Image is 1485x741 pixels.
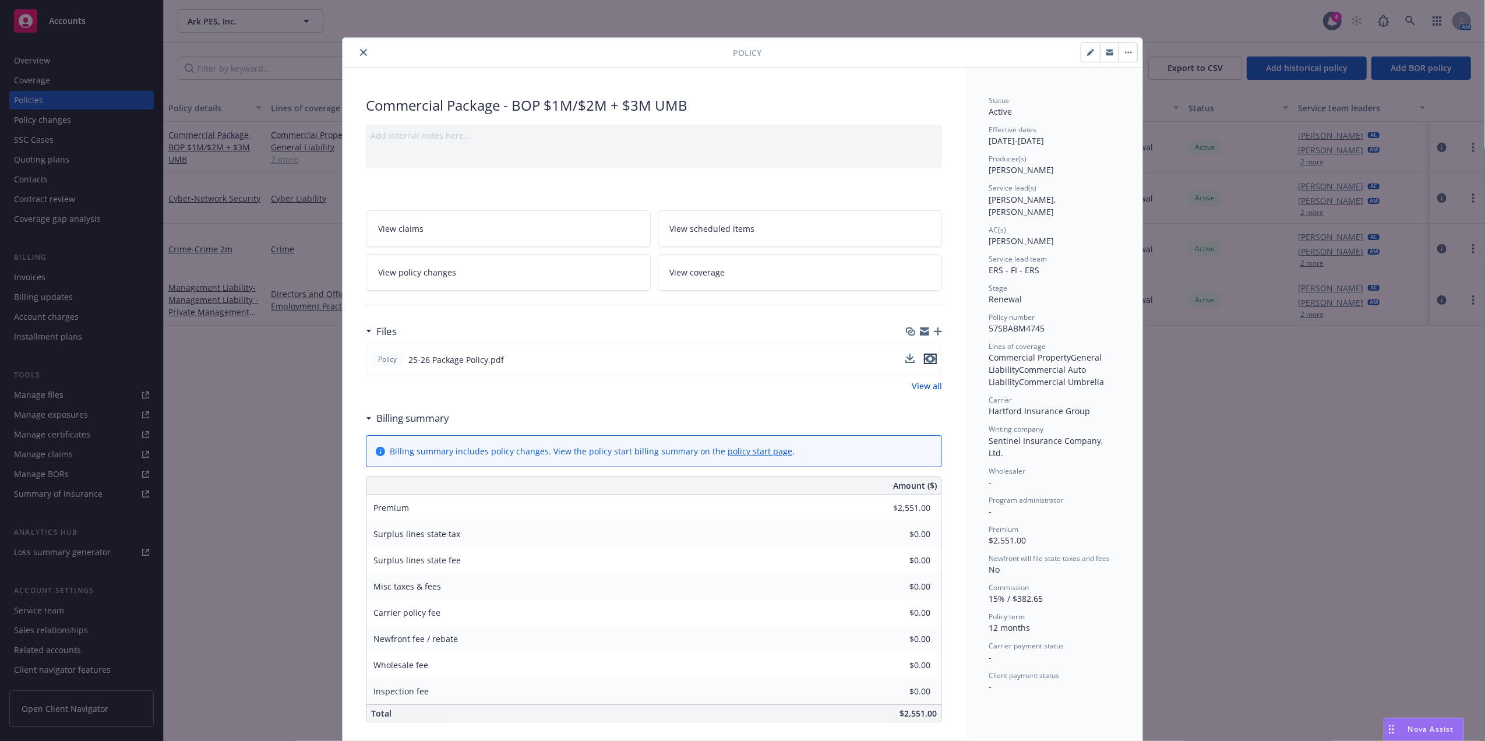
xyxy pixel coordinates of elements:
a: policy start page [728,446,792,457]
span: Policy [733,47,761,59]
span: Newfront fee / rebate [373,633,458,644]
span: General Liability [989,352,1104,375]
span: 25-26 Package Policy.pdf [408,354,504,366]
div: Add internal notes here... [371,129,937,142]
span: Inspection fee [373,686,429,697]
span: View policy changes [378,266,456,278]
span: Active [989,106,1012,117]
input: 0.00 [862,499,937,517]
div: Billing summary includes policy changes. View the policy start billing summary on the . [390,445,795,457]
span: Renewal [989,294,1022,305]
span: ERS - FI - ERS [989,264,1039,276]
a: View all [912,380,942,392]
span: Carrier payment status [989,641,1064,651]
span: Sentinel Insurance Company, Ltd. [989,435,1106,458]
span: Carrier [989,395,1012,405]
span: AC(s) [989,225,1006,235]
span: Premium [373,502,409,513]
button: close [357,45,371,59]
span: Commission [989,583,1029,592]
input: 0.00 [862,630,937,648]
span: $2,551.00 [989,535,1026,546]
a: View claims [366,210,651,247]
span: [PERSON_NAME] [989,164,1054,175]
span: Amount ($) [893,479,937,492]
span: Commercial Auto Liability [989,364,1088,387]
button: download file [905,354,915,363]
div: [DATE] - [DATE] [989,125,1119,147]
input: 0.00 [862,604,937,622]
span: Policy [376,354,399,365]
button: preview file [924,354,937,364]
button: Nova Assist [1384,718,1464,741]
span: Surplus lines state tax [373,528,460,539]
span: 12 months [989,622,1030,633]
span: View scheduled items [670,223,755,235]
input: 0.00 [862,525,937,543]
span: 57SBABM4745 [989,323,1045,334]
span: Nova Assist [1408,724,1454,734]
span: Stage [989,283,1007,293]
span: Wholesale fee [373,659,428,671]
span: Commercial Property [989,352,1071,363]
div: Billing summary [366,411,449,426]
span: Misc taxes & fees [373,581,441,592]
span: Writing company [989,424,1043,434]
span: Policy term [989,612,1025,622]
span: Wholesaler [989,466,1025,476]
span: 15% / $382.65 [989,593,1043,604]
span: Newfront will file state taxes and fees [989,553,1110,563]
span: $2,551.00 [900,708,937,719]
span: Commercial Umbrella [1019,376,1104,387]
div: Commercial Package - BOP $1M/$2M + $3M UMB [366,96,942,115]
button: preview file [924,354,937,366]
span: Client payment status [989,671,1059,680]
span: Effective dates [989,125,1036,135]
span: Status [989,96,1009,105]
span: Service lead(s) [989,183,1036,193]
span: Hartford Insurance Group [989,405,1090,417]
button: download file [905,354,915,366]
span: [PERSON_NAME] [989,235,1054,246]
span: View coverage [670,266,725,278]
span: - [989,681,992,692]
span: Surplus lines state fee [373,555,461,566]
span: Carrier policy fee [373,607,440,618]
span: Producer(s) [989,154,1027,164]
span: No [989,564,1000,575]
span: Premium [989,524,1018,534]
span: View claims [378,223,424,235]
span: Policy number [989,312,1035,322]
span: Lines of coverage [989,341,1046,351]
div: Files [366,324,397,339]
span: Program administrator [989,495,1063,505]
input: 0.00 [862,657,937,674]
span: Service lead team [989,254,1047,264]
span: Total [371,708,391,719]
h3: Files [376,324,397,339]
input: 0.00 [862,552,937,569]
input: 0.00 [862,578,937,595]
a: View coverage [658,254,943,291]
h3: Billing summary [376,411,449,426]
span: [PERSON_NAME], [PERSON_NAME] [989,194,1059,217]
div: Drag to move [1384,718,1399,740]
span: - [989,477,992,488]
span: - [989,506,992,517]
a: View policy changes [366,254,651,291]
input: 0.00 [862,683,937,700]
span: - [989,652,992,663]
a: View scheduled items [658,210,943,247]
